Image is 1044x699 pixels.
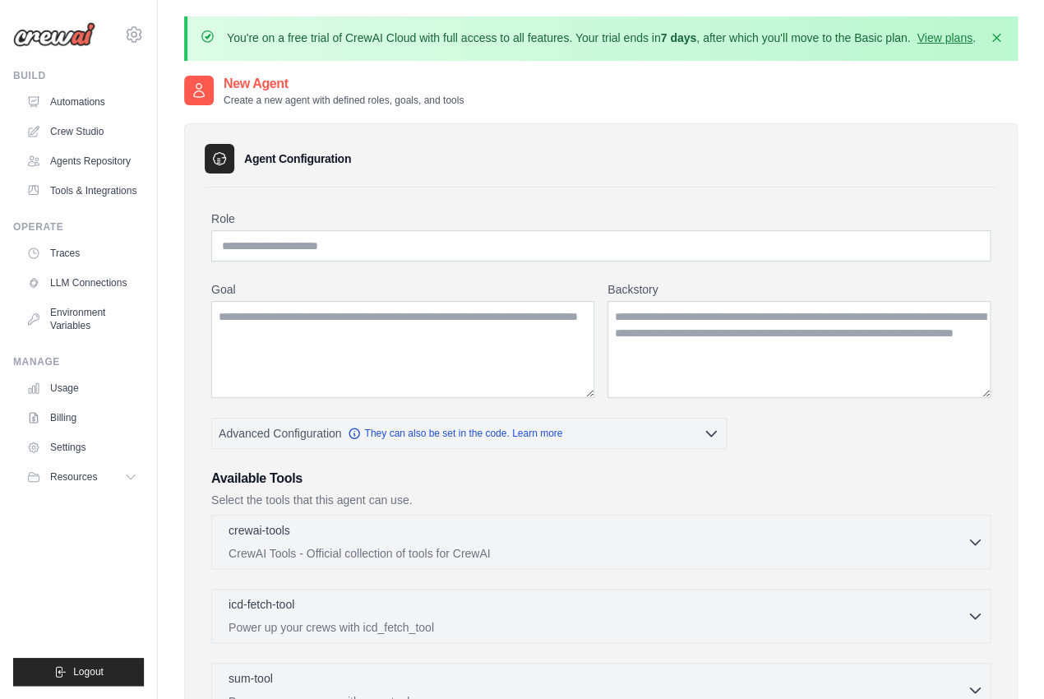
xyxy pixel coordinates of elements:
div: Build [13,69,144,82]
div: Manage [13,355,144,368]
label: Backstory [607,281,991,298]
a: They can also be set in the code. Learn more [348,427,562,440]
div: Operate [13,220,144,234]
p: sum-tool [229,670,273,687]
label: Role [211,211,991,227]
p: Create a new agent with defined roles, goals, and tools [224,94,464,107]
button: icd-fetch-tool Power up your crews with icd_fetch_tool [219,596,983,636]
a: Crew Studio [20,118,144,145]
a: Automations [20,89,144,115]
img: Logo [13,22,95,47]
a: Settings [20,434,144,461]
button: Advanced Configuration They can also be set in the code. Learn more [212,419,726,448]
p: CrewAI Tools - Official collection of tools for CrewAI [229,545,967,562]
span: Logout [73,665,104,678]
a: Traces [20,240,144,266]
button: Logout [13,658,144,686]
button: crewai-tools CrewAI Tools - Official collection of tools for CrewAI [219,522,983,562]
h3: Agent Configuration [244,150,351,167]
a: Billing [20,405,144,431]
span: Advanced Configuration [219,425,341,442]
label: Goal [211,281,594,298]
span: Resources [50,470,97,484]
a: LLM Connections [20,270,144,296]
a: Agents Repository [20,148,144,174]
a: Usage [20,375,144,401]
h3: Available Tools [211,469,991,488]
p: icd-fetch-tool [229,596,294,613]
a: View plans [917,31,972,44]
a: Environment Variables [20,299,144,339]
a: Tools & Integrations [20,178,144,204]
p: Power up your crews with icd_fetch_tool [229,619,967,636]
button: Resources [20,464,144,490]
strong: 7 days [660,31,696,44]
p: crewai-tools [229,522,290,539]
p: Select the tools that this agent can use. [211,492,991,508]
p: You're on a free trial of CrewAI Cloud with full access to all features. Your trial ends in , aft... [227,30,976,46]
h2: New Agent [224,74,464,94]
